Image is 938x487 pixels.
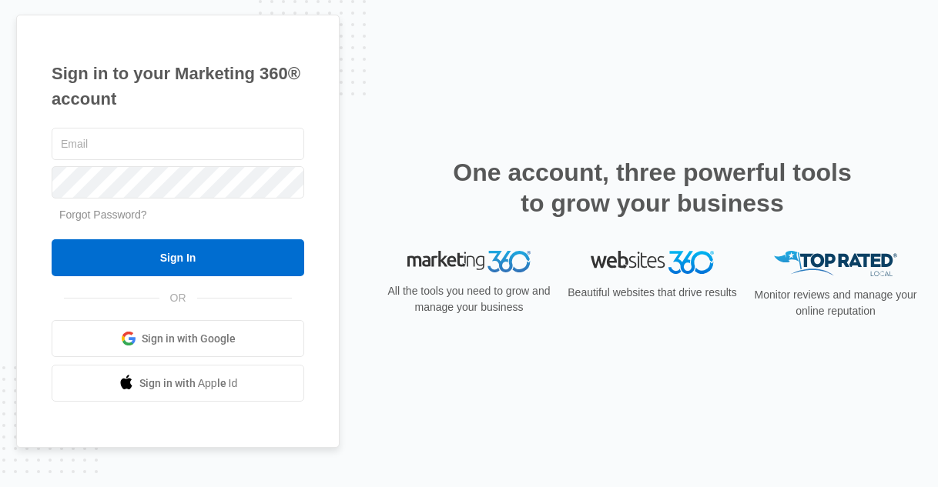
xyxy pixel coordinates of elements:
h1: Sign in to your Marketing 360® account [52,61,304,112]
p: Beautiful websites that drive results [566,285,739,301]
input: Sign In [52,239,304,276]
a: Sign in with Google [52,320,304,357]
p: Monitor reviews and manage your online reputation [749,287,922,319]
img: Websites 360 [591,251,714,273]
input: Email [52,128,304,160]
a: Sign in with Apple Id [52,365,304,402]
img: Marketing 360 [407,251,531,272]
span: Sign in with Google [142,331,236,347]
span: OR [159,290,197,306]
img: Top Rated Local [774,251,897,276]
a: Forgot Password? [59,208,147,221]
p: All the tools you need to grow and manage your business [383,283,555,315]
h2: One account, three powerful tools to grow your business [448,157,856,218]
span: Sign in with Apple Id [139,375,238,392]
